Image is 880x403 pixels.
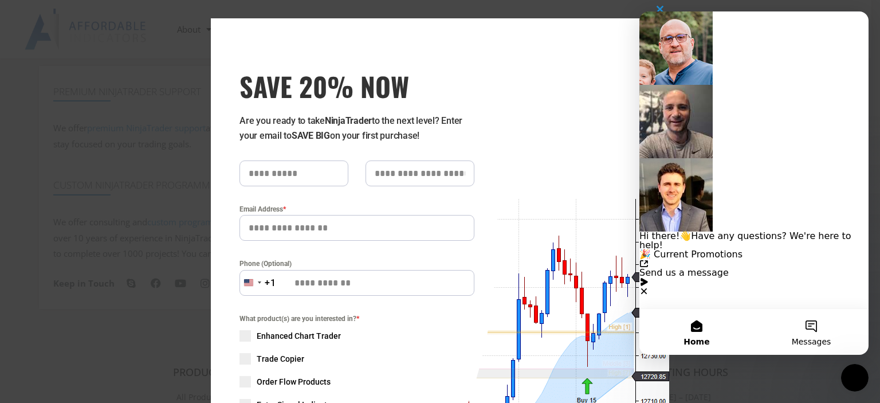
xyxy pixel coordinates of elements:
span: Enhanced Chart Trader [257,330,341,342]
p: Are you ready to take to the next level? Enter your email to on your first purchase! [239,114,474,143]
strong: SAVE BIG [292,130,330,141]
h3: SAVE 20% NOW [239,70,474,102]
button: Selected country [239,270,276,296]
span: What product(s) are you interested in? [239,313,474,324]
label: Email Address [239,204,474,215]
iframe: Intercom live chat [841,364,869,392]
iframe: Intercom live chat [639,11,869,355]
span: Trade Copier [257,353,304,365]
label: Order Flow Products [239,376,474,388]
label: Phone (Optional) [239,258,474,269]
label: Trade Copier [239,353,474,365]
strong: NinjaTrader [325,115,372,126]
label: Enhanced Chart Trader [239,330,474,342]
span: Order Flow Products [257,376,331,388]
div: +1 [265,276,276,291]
